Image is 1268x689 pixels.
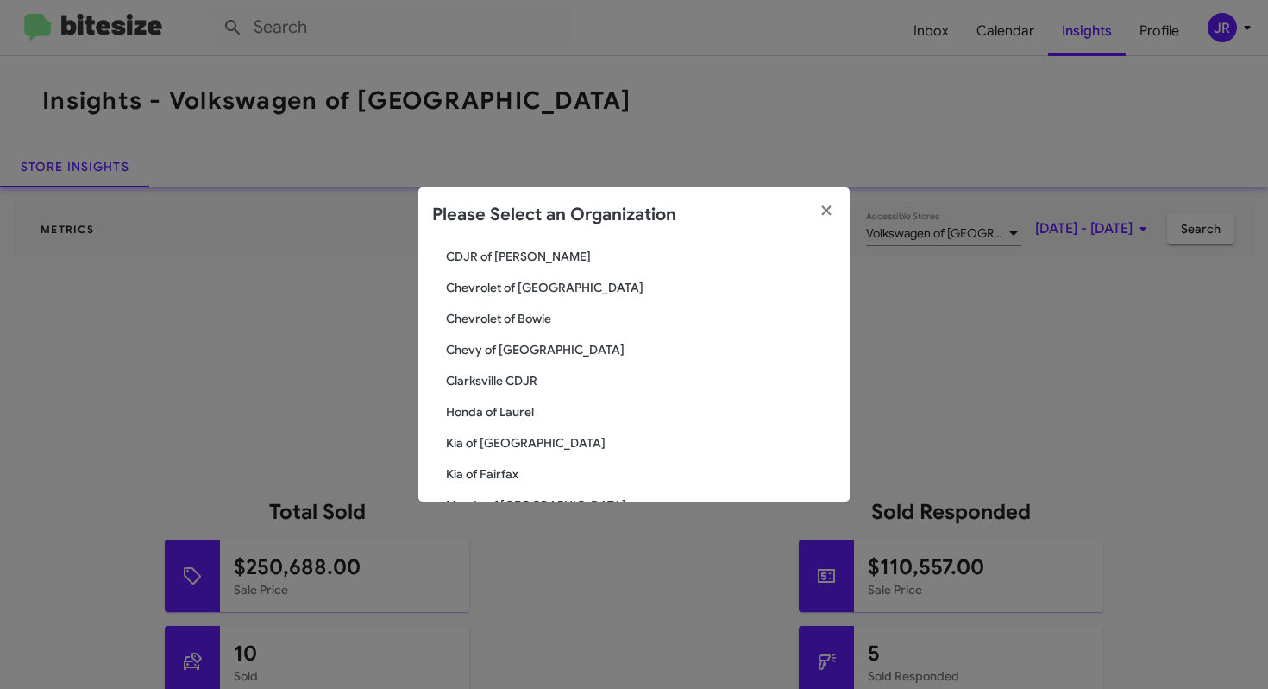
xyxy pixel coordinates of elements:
span: Mazda of [GEOGRAPHIC_DATA] [446,496,836,514]
span: CDJR of [PERSON_NAME] [446,248,836,265]
span: Clarksville CDJR [446,372,836,389]
span: Chevy of [GEOGRAPHIC_DATA] [446,341,836,358]
span: Chevrolet of [GEOGRAPHIC_DATA] [446,279,836,296]
span: Honda of Laurel [446,403,836,420]
span: Kia of [GEOGRAPHIC_DATA] [446,434,836,452]
span: Kia of Fairfax [446,465,836,483]
h2: Please Select an Organization [432,201,676,229]
span: Chevrolet of Bowie [446,310,836,327]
